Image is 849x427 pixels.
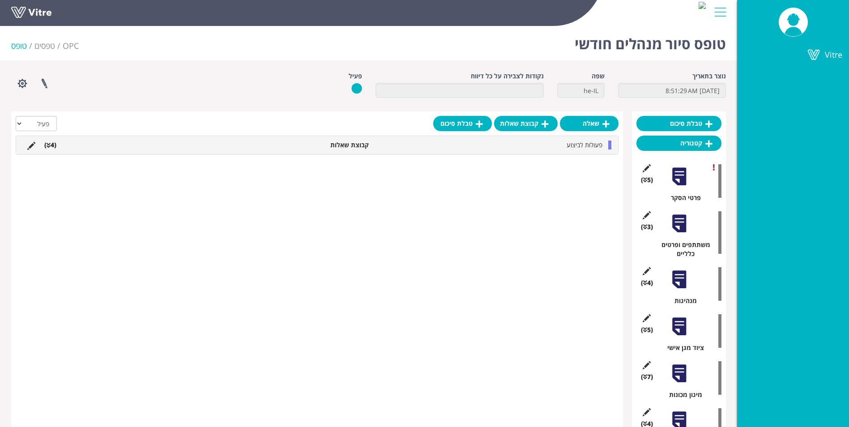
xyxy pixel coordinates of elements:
[737,45,849,65] a: Vitre
[592,72,605,81] label: שפה
[636,136,721,151] a: קטגוריה
[692,72,726,81] label: נוצר בתאריך
[779,8,808,36] img: UserPic.png
[351,83,362,94] img: yes
[471,72,544,81] label: נקודות לצבירה על כל דיווח
[641,222,653,231] span: (3 )
[40,141,61,149] li: (4 )
[34,40,55,51] a: טפסים
[567,141,602,149] span: פעולות לביצוע
[643,390,721,399] div: מיגון מכונות
[643,343,721,352] div: ציוד מגן אישי
[63,40,79,51] span: 272
[349,72,362,81] label: פעיל
[494,116,558,131] a: קבוצת שאלות
[641,372,653,381] span: (7 )
[11,40,34,52] li: טופס
[433,116,492,131] a: טבלת סיכום
[643,193,721,202] div: פרטי הסקר
[286,141,373,149] li: קבוצת שאלות
[560,116,619,131] a: שאלה
[699,2,706,9] img: b0633320-9815-403a-a5fe-ab8facf56475.jpg
[643,296,721,305] div: מנהיגות
[641,325,653,334] span: (5 )
[575,22,726,60] h1: טופס סיור מנהלים חודשי
[643,240,721,258] div: משתתפים ופרטים כלליים
[641,278,653,287] span: (4 )
[636,116,721,131] a: טבלת סיכום
[641,175,653,184] span: (5 )
[825,49,842,60] span: Vitre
